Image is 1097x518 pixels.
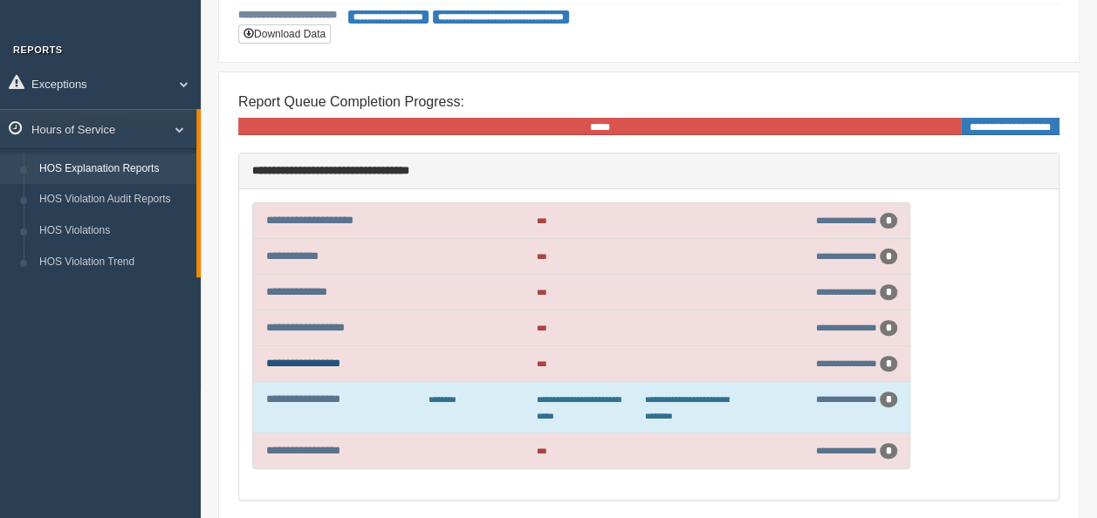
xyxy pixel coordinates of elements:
a: HOS Violations [31,215,196,247]
a: HOS Violation Trend [31,247,196,278]
a: HOS Explanation Reports [31,153,196,185]
button: Download Data [238,24,331,44]
h4: Report Queue Completion Progress: [238,94,1059,110]
a: HOS Violation Audit Reports [31,184,196,215]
